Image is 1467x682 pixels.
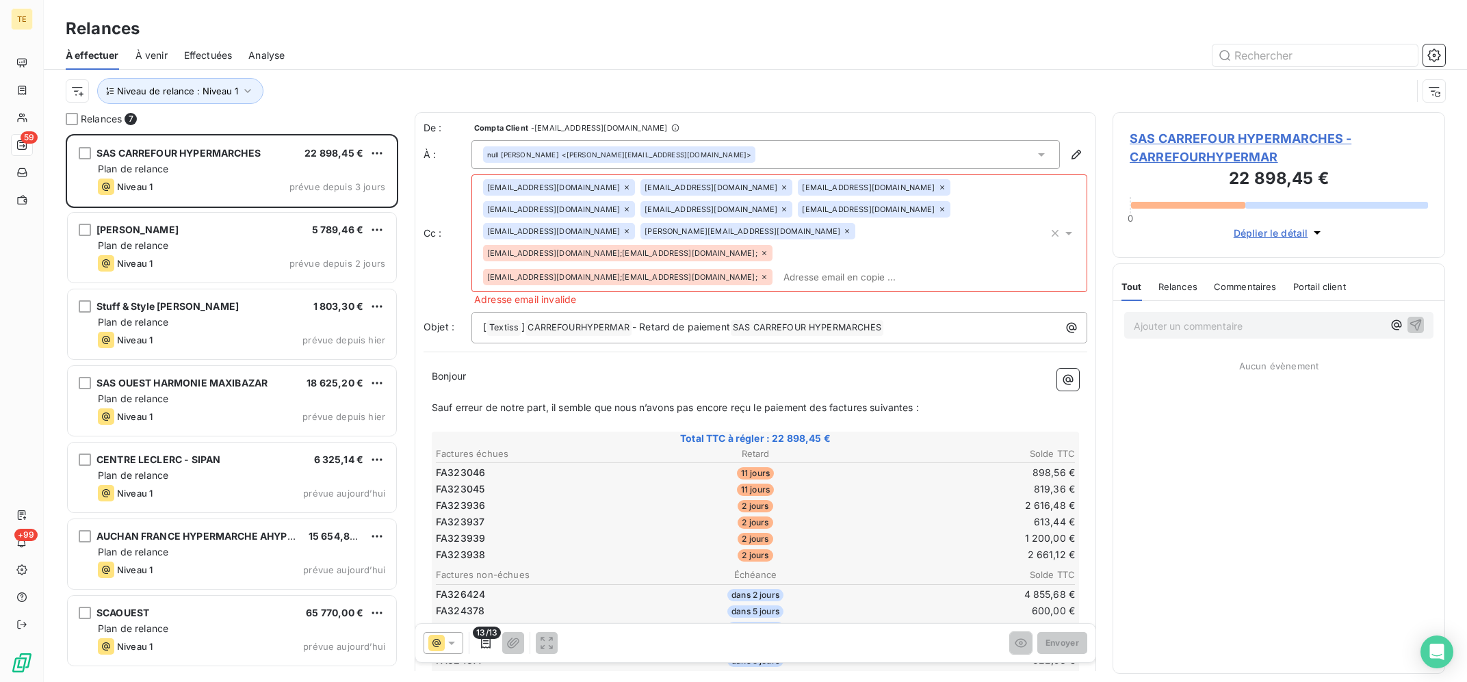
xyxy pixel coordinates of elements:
span: Portail client [1293,281,1346,292]
span: Relances [1158,281,1197,292]
span: Textiss [487,320,521,336]
span: [EMAIL_ADDRESS][DOMAIN_NAME] [487,183,620,192]
span: [EMAIL_ADDRESS][DOMAIN_NAME] [802,205,935,213]
button: Envoyer [1037,632,1087,654]
span: prévue aujourd’hui [303,488,385,499]
span: FA323045 [436,482,484,496]
img: Logo LeanPay [11,652,33,674]
span: Effectuées [184,49,233,62]
h3: Relances [66,16,140,41]
span: SAS CARREFOUR HYPERMARCHES [731,320,883,336]
span: Niveau 1 [117,488,153,499]
span: 13/13 [473,627,501,639]
td: 2 661,12 € [863,547,1076,562]
span: Total TTC à régler : 22 898,45 € [434,432,1077,445]
span: Plan de relance [98,469,168,481]
th: Échéance [649,568,862,582]
span: FA323938 [436,548,485,562]
span: SAS CARREFOUR HYPERMARCHES - CARREFOURHYPERMAR [1130,129,1428,166]
span: 6 325,14 € [314,454,364,465]
span: 1 803,30 € [313,300,364,312]
span: 2 jours [738,533,773,545]
span: Analyse [248,49,285,62]
span: Sauf erreur de notre part, il semble que nous n’avons pas encore reçu le paiement des factures su... [432,402,919,413]
span: 15 654,88 € [309,530,365,542]
span: Niveau de relance : Niveau 1 [117,86,238,96]
span: Stuff & Style [PERSON_NAME] [96,300,239,312]
span: ] [521,321,525,332]
label: Cc : [424,226,471,240]
span: 22 898,45 € [304,147,363,159]
td: 2 047,68 € [863,620,1076,635]
span: Commentaires [1214,281,1277,292]
span: Tout [1121,281,1142,292]
button: Niveau de relance : Niveau 1 [97,78,263,104]
span: [EMAIL_ADDRESS][DOMAIN_NAME];[EMAIL_ADDRESS][DOMAIN_NAME]; [487,273,757,281]
span: [EMAIL_ADDRESS][DOMAIN_NAME] [802,183,935,192]
span: SAS OUEST HARMONIE MAXIBAZAR [96,377,268,389]
span: À effectuer [66,49,119,62]
th: Solde TTC [863,568,1076,582]
span: Niveau 1 [117,564,153,575]
span: SCAOUEST [96,607,149,618]
span: Bonjour [432,370,466,382]
td: FA326424 [435,587,648,602]
span: - Retard de paiement [632,321,730,332]
td: FA324378 [435,603,648,618]
span: dans 5 jours [727,605,783,618]
span: Adresse email invalide [474,292,576,306]
span: Plan de relance [98,622,168,634]
span: Plan de relance [98,239,168,251]
th: Retard [649,447,862,461]
span: [PERSON_NAME] [96,224,179,235]
span: [EMAIL_ADDRESS][DOMAIN_NAME] [645,183,777,192]
span: Niveau 1 [117,258,153,269]
div: <[PERSON_NAME][EMAIL_ADDRESS][DOMAIN_NAME]> [487,150,751,159]
input: Rechercher [1212,44,1418,66]
span: [EMAIL_ADDRESS][DOMAIN_NAME] [487,205,620,213]
td: 1 200,00 € [863,531,1076,546]
span: Plan de relance [98,393,168,404]
span: 0 [1128,213,1133,224]
span: FA323046 [436,466,485,480]
td: FA324374 [435,620,648,635]
td: 898,56 € [863,465,1076,480]
span: Niveau 1 [117,641,153,652]
span: Déplier le détail [1234,226,1308,240]
div: TE [11,8,33,30]
span: [ [483,321,486,332]
span: prévue aujourd’hui [303,564,385,575]
span: Niveau 1 [117,411,153,422]
span: prévue depuis 2 jours [289,258,385,269]
th: Solde TTC [863,447,1076,461]
span: À venir [135,49,168,62]
span: Objet : [424,321,454,332]
span: Aucun évènement [1239,360,1319,371]
span: CARREFOURHYPERMAR [525,320,632,336]
span: Plan de relance [98,546,168,558]
span: +99 [14,529,38,541]
span: FA323936 [436,499,485,512]
span: Niveau 1 [117,181,153,192]
span: null [PERSON_NAME] [487,150,559,159]
span: SAS CARREFOUR HYPERMARCHES [96,147,261,159]
span: 2 jours [738,549,773,562]
span: - [EMAIL_ADDRESS][DOMAIN_NAME] [531,124,667,132]
input: Adresse email en copie ... [778,267,936,287]
span: 59 [21,131,38,144]
span: 2 jours [738,500,773,512]
td: 613,44 € [863,514,1076,529]
span: 18 625,20 € [307,377,363,389]
span: 5 789,46 € [312,224,364,235]
th: Factures non-échues [435,568,648,582]
span: dans 5 jours [727,622,783,634]
span: [EMAIL_ADDRESS][DOMAIN_NAME];[EMAIL_ADDRESS][DOMAIN_NAME]; [487,249,757,257]
button: Déplier le détail [1230,225,1329,241]
span: prévue depuis hier [302,411,385,422]
span: Niveau 1 [117,335,153,345]
div: Open Intercom Messenger [1420,635,1453,668]
span: Relances [81,112,122,126]
span: [EMAIL_ADDRESS][DOMAIN_NAME] [487,227,620,235]
th: Factures échues [435,447,648,461]
span: prévue depuis hier [302,335,385,345]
